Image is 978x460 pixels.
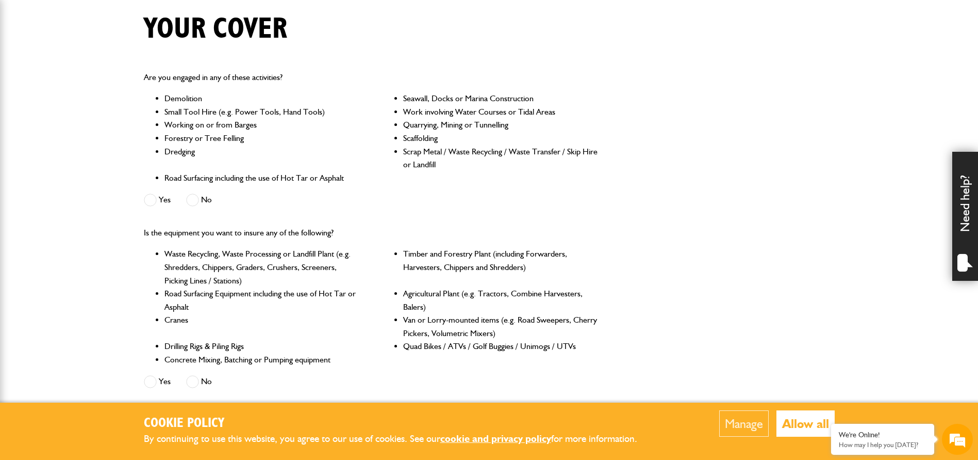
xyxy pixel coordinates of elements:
li: Small Tool Hire (e.g. Power Tools, Hand Tools) [164,105,360,119]
textarea: Type your message and hit 'Enter' [13,187,188,309]
li: Road Surfacing Equipment including the use of Hot Tar or Asphalt [164,287,360,313]
em: Start Chat [140,318,187,332]
div: We're Online! [839,431,926,439]
label: No [186,194,212,207]
input: Enter your phone number [13,156,188,179]
li: Road Surfacing including the use of Hot Tar or Asphalt [164,171,360,185]
p: Are you engaged in any of these activities? [144,71,599,84]
label: Yes [144,194,171,207]
p: Is the equipment you want to insure any of the following? [144,226,599,240]
li: Quarrying, Mining or Tunnelling [403,118,599,132]
li: Scrap Metal / Waste Recycling / Waste Transfer / Skip Hire or Landfill [403,145,599,171]
button: Manage [719,410,769,437]
label: No [186,375,212,388]
p: By continuing to use this website, you agree to our use of cookies. See our for more information. [144,431,654,447]
input: Enter your last name [13,96,188,118]
li: Concrete Mixing, Batching or Pumping equipment [164,353,360,367]
li: Agricultural Plant (e.g. Tractors, Combine Harvesters, Balers) [403,287,599,313]
li: Demolition [164,92,360,105]
li: Quad Bikes / ATVs / Golf Buggies / Unimogs / UTVs [403,340,599,353]
img: d_20077148190_company_1631870298795_20077148190 [18,57,43,72]
li: Work involving Water Courses or Tidal Areas [403,105,599,119]
li: Scaffolding [403,132,599,145]
div: Chat with us now [54,58,173,71]
li: Timber and Forestry Plant (including Forwarders, Harvesters, Chippers and Shredders) [403,247,599,287]
li: Drilling Rigs & Piling Rigs [164,340,360,353]
p: How may I help you today? [839,441,926,449]
h1: Your cover [144,12,287,46]
button: Allow all [776,410,835,437]
li: Waste Recycling, Waste Processing or Landfill Plant (e.g. Shredders, Chippers, Graders, Crushers,... [164,247,360,287]
input: Enter your email address [13,126,188,149]
li: Forestry or Tree Felling [164,132,360,145]
div: Need help? [952,152,978,281]
a: cookie and privacy policy [440,433,551,445]
div: Minimize live chat window [169,5,194,30]
label: Yes [144,375,171,388]
li: Working on or from Barges [164,118,360,132]
li: Cranes [164,313,360,340]
li: Dredging [164,145,360,171]
li: Van or Lorry-mounted items (e.g. Road Sweepers, Cherry Pickers, Volumetric Mixers) [403,313,599,340]
h2: Cookie Policy [144,416,654,432]
li: Seawall, Docks or Marina Construction [403,92,599,105]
